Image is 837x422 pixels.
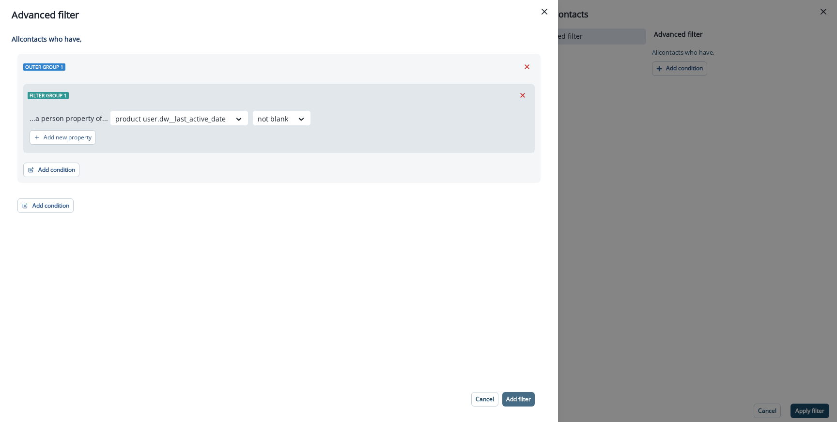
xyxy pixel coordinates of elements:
button: Close [537,4,552,19]
button: Remove [519,60,535,74]
span: Outer group 1 [23,63,65,71]
button: Add condition [23,163,79,177]
button: Add new property [30,130,96,145]
p: All contact s who have, [12,34,541,44]
span: Filter group 1 [28,92,69,99]
button: Cancel [471,392,498,407]
div: Advanced filter [12,8,546,22]
button: Add filter [502,392,535,407]
p: Add new property [44,134,92,141]
p: Add filter [506,396,531,403]
button: Remove [515,88,530,103]
p: ...a person property of... [30,113,108,123]
button: Add condition [17,198,74,213]
p: Cancel [476,396,494,403]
